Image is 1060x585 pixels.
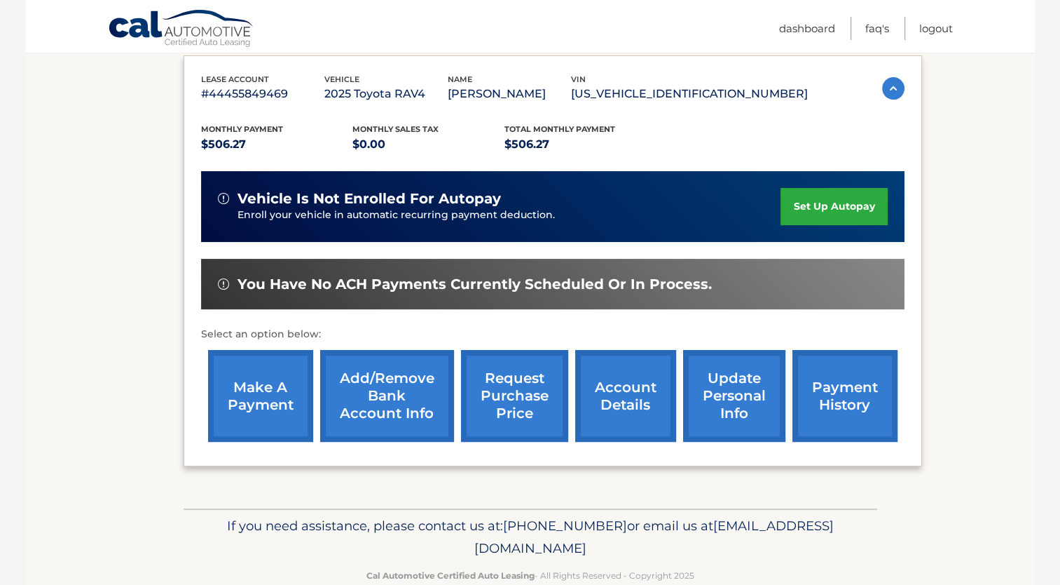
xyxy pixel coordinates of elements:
img: alert-white.svg [218,193,229,204]
a: payment history [792,350,897,442]
a: Dashboard [779,17,835,40]
p: Enroll your vehicle in automatic recurring payment deduction. [238,208,781,223]
p: - All Rights Reserved - Copyright 2025 [193,568,868,583]
span: vehicle is not enrolled for autopay [238,190,501,208]
a: make a payment [208,350,313,442]
p: $0.00 [352,135,504,154]
p: If you need assistance, please contact us at: or email us at [193,515,868,560]
span: [PHONE_NUMBER] [503,518,627,534]
a: set up autopay [780,188,887,225]
a: account details [575,350,676,442]
span: Monthly Payment [201,124,283,134]
p: #44455849469 [201,84,324,104]
strong: Cal Automotive Certified Auto Leasing [366,570,535,581]
span: vin [571,74,586,84]
span: [EMAIL_ADDRESS][DOMAIN_NAME] [474,518,834,556]
p: Select an option below: [201,326,904,343]
a: Add/Remove bank account info [320,350,454,442]
a: request purchase price [461,350,568,442]
a: Cal Automotive [108,9,255,50]
p: $506.27 [504,135,656,154]
span: vehicle [324,74,359,84]
img: accordion-active.svg [882,77,904,100]
a: FAQ's [865,17,889,40]
img: alert-white.svg [218,278,229,290]
span: You have no ACH payments currently scheduled or in process. [238,276,712,293]
a: Logout [919,17,953,40]
span: Total Monthly Payment [504,124,615,134]
p: [PERSON_NAME] [448,84,571,104]
span: Monthly sales Tax [352,124,439,134]
p: $506.27 [201,135,353,154]
p: 2025 Toyota RAV4 [324,84,448,104]
a: update personal info [683,350,785,442]
span: lease account [201,74,269,84]
p: [US_VEHICLE_IDENTIFICATION_NUMBER] [571,84,808,104]
span: name [448,74,472,84]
